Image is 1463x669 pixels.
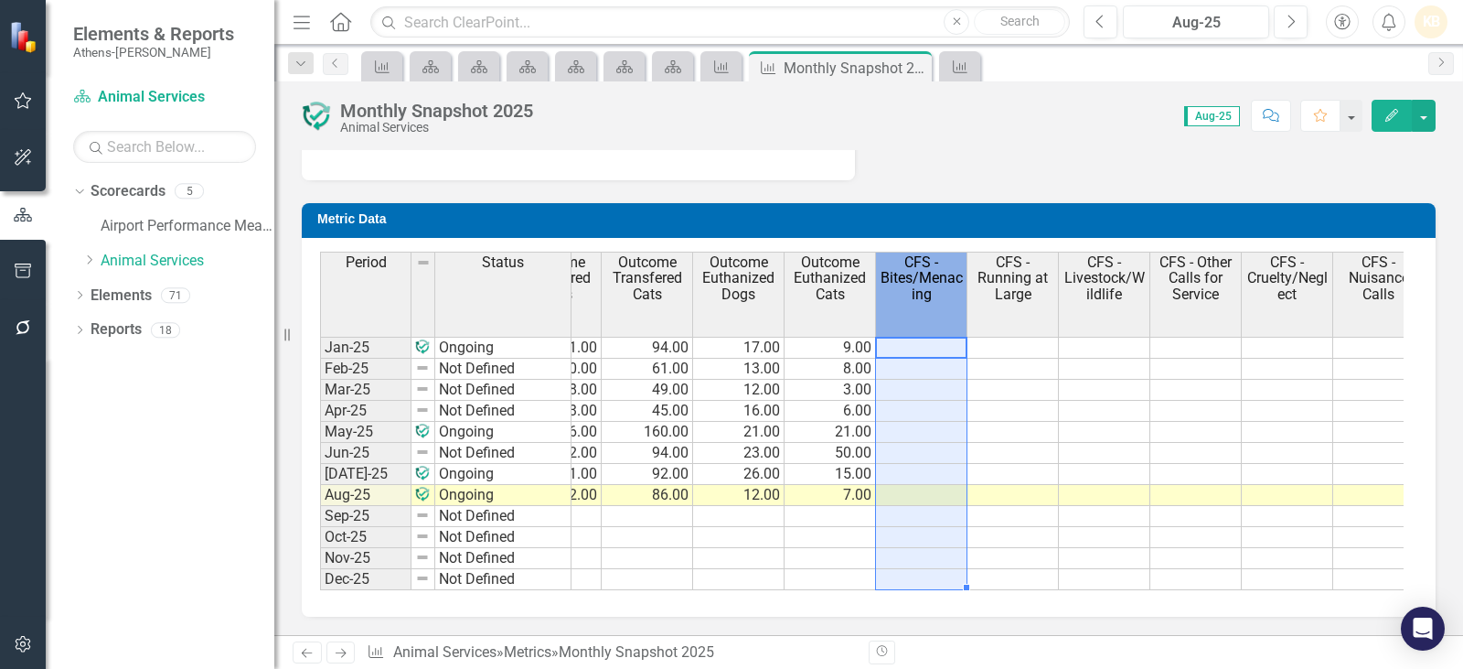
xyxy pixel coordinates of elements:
[320,443,411,464] td: Jun-25
[693,380,785,401] td: 12.00
[693,422,785,443] td: 21.00
[320,506,411,527] td: Sep-25
[415,340,430,354] img: 0ZIHRcLis2QAAAABJRU5ErkJggg==
[415,361,430,375] img: 8DAGhfEEPCf229AAAAAElFTkSuQmCC
[320,401,411,422] td: Apr-25
[415,487,430,502] img: 0ZIHRcLis2QAAAABJRU5ErkJggg==
[393,643,497,661] a: Animal Services
[435,443,571,464] td: Not Defined
[101,251,274,272] a: Animal Services
[415,382,430,396] img: 8DAGhfEEPCf229AAAAAElFTkSuQmCC
[73,87,256,108] a: Animal Services
[1000,14,1040,28] span: Search
[435,380,571,401] td: Not Defined
[320,569,411,590] td: Dec-25
[785,443,876,464] td: 50.00
[435,422,571,443] td: Ongoing
[302,102,331,131] img: Ongoing
[1123,5,1269,38] button: Aug-25
[693,401,785,422] td: 16.00
[504,643,551,661] a: Metrics
[693,359,785,380] td: 13.00
[605,254,689,303] span: Outcome Transfered Cats
[175,184,204,200] div: 5
[1129,12,1263,34] div: Aug-25
[1063,254,1146,303] span: CFS - Livestock/Wildlife
[320,548,411,569] td: Nov-25
[602,380,693,401] td: 49.00
[693,485,785,506] td: 12.00
[974,9,1065,35] button: Search
[693,464,785,485] td: 26.00
[340,121,533,135] div: Animal Services
[559,643,714,661] div: Monthly Snapshot 2025
[602,464,693,485] td: 92.00
[435,401,571,422] td: Not Defined
[693,443,785,464] td: 23.00
[91,286,152,307] a: Elements
[1245,254,1329,303] span: CFS - Cruelty/Neglect
[785,337,876,359] td: 9.00
[415,424,430,438] img: 0ZIHRcLis2QAAAABJRU5ErkJggg==
[346,254,387,271] span: Period
[435,464,571,485] td: Ongoing
[785,359,876,380] td: 8.00
[435,569,571,590] td: Not Defined
[788,254,871,303] span: Outcome Euthanized Cats
[415,508,430,523] img: 8DAGhfEEPCf229AAAAAElFTkSuQmCC
[73,23,234,45] span: Elements & Reports
[340,101,533,121] div: Monthly Snapshot 2025
[693,337,785,359] td: 17.00
[101,216,274,237] a: Airport Performance Measures
[971,254,1054,303] span: CFS - Running at Large
[435,337,571,359] td: Ongoing
[435,485,571,506] td: Ongoing
[602,422,693,443] td: 160.00
[151,322,180,338] div: 18
[320,464,411,485] td: [DATE]-25
[785,401,876,422] td: 6.00
[320,359,411,380] td: Feb-25
[367,642,855,664] div: » »
[602,359,693,380] td: 61.00
[785,380,876,401] td: 3.00
[91,319,142,340] a: Reports
[415,550,430,565] img: 8DAGhfEEPCf229AAAAAElFTkSuQmCC
[370,6,1070,38] input: Search ClearPoint...
[91,181,166,202] a: Scorecards
[435,548,571,569] td: Not Defined
[785,422,876,443] td: 21.00
[415,403,430,417] img: 8DAGhfEEPCf229AAAAAElFTkSuQmCC
[9,21,41,53] img: ClearPoint Strategy
[320,485,411,506] td: Aug-25
[602,337,693,359] td: 94.00
[482,254,524,271] span: Status
[602,485,693,506] td: 86.00
[435,527,571,548] td: Not Defined
[415,466,430,480] img: 0ZIHRcLis2QAAAABJRU5ErkJggg==
[1401,607,1445,651] div: Open Intercom Messenger
[320,380,411,401] td: Mar-25
[697,254,780,303] span: Outcome Euthanized Dogs
[415,445,430,459] img: 8DAGhfEEPCf229AAAAAElFTkSuQmCC
[416,255,431,270] img: 8DAGhfEEPCf229AAAAAElFTkSuQmCC
[784,57,927,80] div: Monthly Snapshot 2025
[1184,106,1240,126] span: Aug-25
[435,359,571,380] td: Not Defined
[785,485,876,506] td: 7.00
[73,131,256,163] input: Search Below...
[1154,254,1237,303] span: CFS - Other Calls for Service
[415,571,430,586] img: 8DAGhfEEPCf229AAAAAElFTkSuQmCC
[1415,5,1447,38] button: KB
[602,443,693,464] td: 94.00
[415,529,430,544] img: 8DAGhfEEPCf229AAAAAElFTkSuQmCC
[320,527,411,548] td: Oct-25
[161,287,190,303] div: 71
[320,422,411,443] td: May-25
[1337,254,1420,303] span: CFS - Nuisance Calls
[435,506,571,527] td: Not Defined
[73,45,234,59] small: Athens-[PERSON_NAME]
[785,464,876,485] td: 15.00
[880,254,963,303] span: CFS - Bites/Menacing
[602,401,693,422] td: 45.00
